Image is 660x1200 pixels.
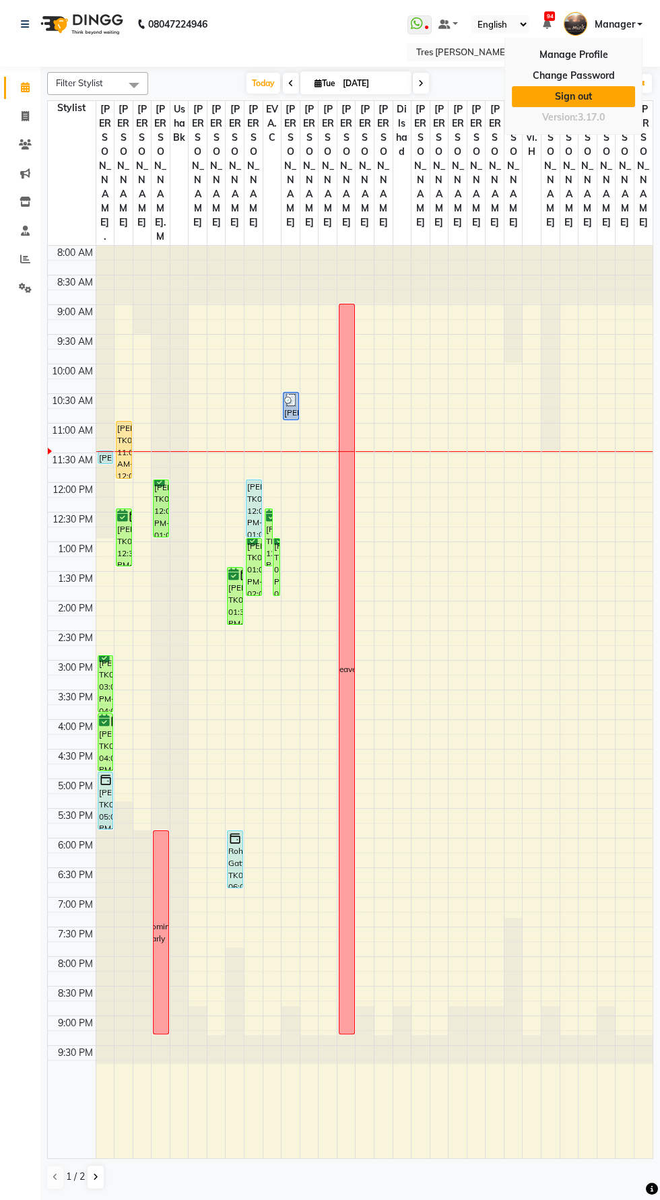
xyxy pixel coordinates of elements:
span: [PERSON_NAME] [337,101,356,231]
div: 9:30 AM [55,335,96,349]
span: [PERSON_NAME] [449,101,467,231]
span: [PERSON_NAME] [207,101,226,231]
div: Stylist [48,101,96,115]
div: 5:00 PM [55,779,96,793]
span: [PERSON_NAME] [486,101,504,231]
span: [PERSON_NAME] [319,101,337,231]
b: 08047224946 [148,5,207,43]
div: 11:00 AM [49,424,96,438]
div: 8:30 AM [55,275,96,290]
div: [PERSON_NAME], TK09, 12:00 PM-01:00 PM, Hair Cuts - Master Stylist (Women) [154,480,168,537]
div: 8:00 PM [55,957,96,971]
div: leave [337,663,356,675]
span: Today [246,73,280,94]
div: [PERSON_NAME], TK03, 11:30 AM-11:45 AM, Hair Cuts - Salon Director (Women) [98,451,113,463]
span: [PERSON_NAME] [282,101,300,231]
div: [PERSON_NAME], TK10, 12:30 PM-01:30 PM, Pedicure - Regular [265,509,272,566]
span: [PERSON_NAME] [634,101,653,231]
div: Version:3.17.0 [512,108,635,127]
span: [PERSON_NAME] [226,101,244,231]
span: [PERSON_NAME] [356,101,374,231]
span: Usha bk [170,101,189,146]
div: 2:30 PM [55,631,96,645]
span: EVA. C [263,101,282,146]
div: 11:30 AM [49,453,96,467]
input: 2025-09-02 [339,73,406,94]
span: [PERSON_NAME]. M [152,101,170,245]
div: Rohit Gattichattni, TK02, 06:00 PM-07:00 PM, [PERSON_NAME] Trim [228,831,242,888]
span: [PERSON_NAME] [244,101,263,231]
img: Manager [564,12,587,36]
div: [PERSON_NAME], TK06, 10:30 AM-11:00 AM, Peel Off Wax - Brazilian (Women) [284,393,298,420]
div: 6:30 PM [55,868,96,882]
div: [PERSON_NAME], TK05, 12:00 PM-01:00 PM, Spa & Ritual - Essential [246,480,261,537]
div: 6:00 PM [55,838,96,853]
div: 12:00 PM [50,483,96,497]
div: [PERSON_NAME], TK08, 04:00 PM-05:00 PM, Hair Cuts - Salon Director (Women) [98,714,113,770]
div: 8:30 PM [55,987,96,1001]
div: 1:30 PM [55,572,96,586]
div: [PERSON_NAME], TK09, 01:00 PM-02:00 PM, Pedicure - Regular [246,539,261,595]
span: Filter Stylist [56,77,103,88]
div: 2:00 PM [55,601,96,615]
div: [PERSON_NAME], TK09, 01:00 PM-02:00 PM, Manicure - Regular [273,539,280,595]
span: [PERSON_NAME] [616,101,634,231]
span: [PERSON_NAME] [374,101,393,231]
div: 9:30 PM [55,1046,96,1060]
a: Change Password [512,65,635,86]
span: [PERSON_NAME] [300,101,319,231]
a: 94 [542,18,550,30]
div: 7:30 PM [55,927,96,941]
div: [PERSON_NAME], TK07, 11:00 AM-12:00 PM, Hair Cuts - Creative Head (Women) [117,422,131,478]
img: logo [34,5,127,43]
div: [PERSON_NAME], TK01, 12:30 PM-01:30 PM, Hair Cuts - Creative Head (Men) [117,509,131,566]
div: 9:00 PM [55,1016,96,1030]
div: 10:00 AM [49,364,96,378]
span: 1 / 2 [66,1170,85,1184]
div: 3:00 PM [55,661,96,675]
span: 94 [544,11,555,21]
span: Tue [311,78,339,88]
span: [PERSON_NAME] [467,101,486,231]
div: 4:00 PM [55,720,96,734]
div: 9:00 AM [55,305,96,319]
span: [PERSON_NAME] [597,101,616,231]
div: [PERSON_NAME], TK02, 05:00 PM-06:00 PM, Hair Cuts - Salon Director (Men) [98,772,113,829]
a: Sign out [512,86,635,107]
div: [PERSON_NAME], TK01, 01:30 PM-02:30 PM, [PERSON_NAME] - Classic Shave [228,568,242,624]
span: [PERSON_NAME] [541,101,560,231]
div: 12:30 PM [50,512,96,527]
a: Manage Profile [512,44,635,65]
span: [PERSON_NAME] [133,101,152,231]
span: [PERSON_NAME] [430,101,449,231]
div: [PERSON_NAME], TK04, 03:00 PM-04:00 PM, Hair Cuts - Salon Director (Women) [98,656,113,712]
span: Dilshad [393,101,411,160]
div: coming early [147,921,174,945]
span: [PERSON_NAME] [560,101,579,231]
div: 10:30 AM [49,394,96,408]
div: 3:30 PM [55,690,96,704]
span: [PERSON_NAME] [579,101,597,231]
span: [PERSON_NAME] [114,101,133,231]
span: [PERSON_NAME] [411,101,430,231]
div: 7:00 PM [55,898,96,912]
span: [PERSON_NAME] [504,101,523,231]
span: Manager [594,18,634,32]
span: [PERSON_NAME] [189,101,207,231]
span: [PERSON_NAME] . [96,101,114,245]
div: 8:00 AM [55,246,96,260]
div: 5:30 PM [55,809,96,823]
div: 1:00 PM [55,542,96,556]
div: 4:30 PM [55,749,96,764]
